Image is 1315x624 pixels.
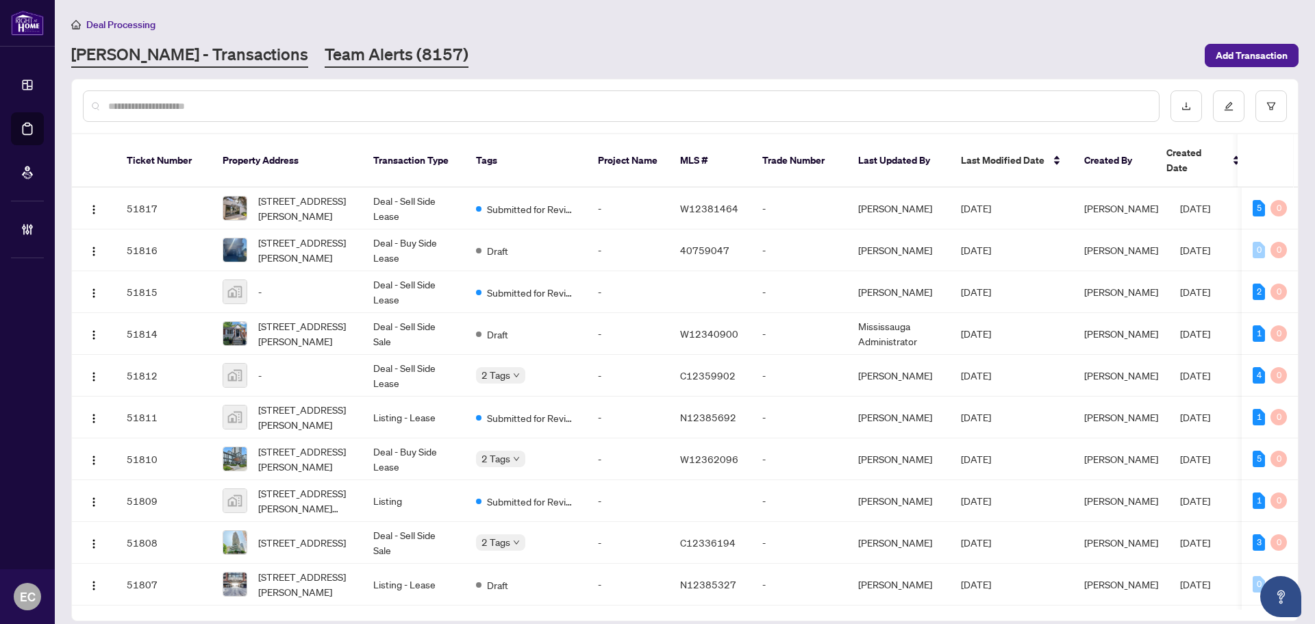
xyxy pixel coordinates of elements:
img: thumbnail-img [223,531,247,554]
span: Submitted for Review [487,201,576,216]
button: Logo [83,448,105,470]
div: 1 [1253,409,1265,425]
span: [DATE] [961,202,991,214]
div: 1 [1253,492,1265,509]
td: Deal - Sell Side Lease [362,271,465,313]
td: - [751,355,847,397]
span: Draft [487,243,508,258]
span: [DATE] [1180,411,1210,423]
div: 0 [1253,242,1265,258]
td: 51810 [116,438,212,480]
td: Mississauga Administrator [847,313,950,355]
th: Trade Number [751,134,847,188]
div: 3 [1253,534,1265,551]
img: thumbnail-img [223,197,247,220]
button: Logo [83,197,105,219]
img: thumbnail-img [223,405,247,429]
span: [STREET_ADDRESS][PERSON_NAME] [258,569,351,599]
td: 51816 [116,229,212,271]
span: W12381464 [680,202,738,214]
img: Logo [88,497,99,508]
span: EC [20,587,36,606]
td: Deal - Sell Side Lease [362,188,465,229]
span: [DATE] [961,244,991,256]
button: Logo [83,532,105,553]
span: down [513,372,520,379]
div: 0 [1270,534,1287,551]
td: - [751,480,847,522]
td: - [587,229,669,271]
span: N12385327 [680,578,736,590]
span: [PERSON_NAME] [1084,578,1158,590]
td: [PERSON_NAME] [847,188,950,229]
span: [DATE] [1180,202,1210,214]
img: Logo [88,246,99,257]
div: 0 [1270,200,1287,216]
span: [PERSON_NAME] [1084,244,1158,256]
span: [STREET_ADDRESS][PERSON_NAME] [258,319,351,349]
img: Logo [88,371,99,382]
td: 51807 [116,564,212,606]
span: [DATE] [961,453,991,465]
td: - [587,397,669,438]
span: - [258,284,262,299]
td: Listing [362,480,465,522]
span: [STREET_ADDRESS][PERSON_NAME] [258,402,351,432]
td: Listing - Lease [362,564,465,606]
img: thumbnail-img [223,364,247,387]
button: Logo [83,239,105,261]
img: Logo [88,538,99,549]
td: - [587,313,669,355]
span: [PERSON_NAME] [1084,411,1158,423]
div: 0 [1270,451,1287,467]
a: Team Alerts (8157) [325,43,468,68]
span: [DATE] [1180,286,1210,298]
td: Deal - Buy Side Lease [362,438,465,480]
td: Deal - Sell Side Lease [362,355,465,397]
img: Logo [88,580,99,591]
span: [PERSON_NAME] [1084,327,1158,340]
a: [PERSON_NAME] - Transactions [71,43,308,68]
span: [PERSON_NAME] [1084,495,1158,507]
span: Draft [487,577,508,592]
td: [PERSON_NAME] [847,229,950,271]
td: - [587,188,669,229]
img: thumbnail-img [223,322,247,345]
td: - [751,564,847,606]
span: W12362096 [680,453,738,465]
img: thumbnail-img [223,573,247,596]
th: Last Modified Date [950,134,1073,188]
td: Listing - Lease [362,397,465,438]
span: 2 Tags [481,451,510,466]
div: 2 [1253,284,1265,300]
td: - [587,564,669,606]
span: Submitted for Review [487,494,576,509]
button: Logo [83,490,105,512]
button: Add Transaction [1205,44,1299,67]
span: C12336194 [680,536,736,549]
span: Draft [487,327,508,342]
span: [PERSON_NAME] [1084,369,1158,382]
span: [PERSON_NAME] [1084,286,1158,298]
span: [DATE] [1180,536,1210,549]
td: 51817 [116,188,212,229]
th: Ticket Number [116,134,212,188]
span: edit [1224,101,1233,111]
td: [PERSON_NAME] [847,480,950,522]
div: 5 [1253,200,1265,216]
button: Logo [83,573,105,595]
td: - [587,522,669,564]
img: thumbnail-img [223,489,247,512]
button: edit [1213,90,1244,122]
div: 0 [1270,367,1287,384]
span: home [71,20,81,29]
span: [DATE] [1180,495,1210,507]
img: Logo [88,288,99,299]
span: C12359902 [680,369,736,382]
span: filter [1266,101,1276,111]
td: - [751,397,847,438]
span: Submitted for Review [487,285,576,300]
td: [PERSON_NAME] [847,355,950,397]
td: [PERSON_NAME] [847,522,950,564]
td: 51808 [116,522,212,564]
